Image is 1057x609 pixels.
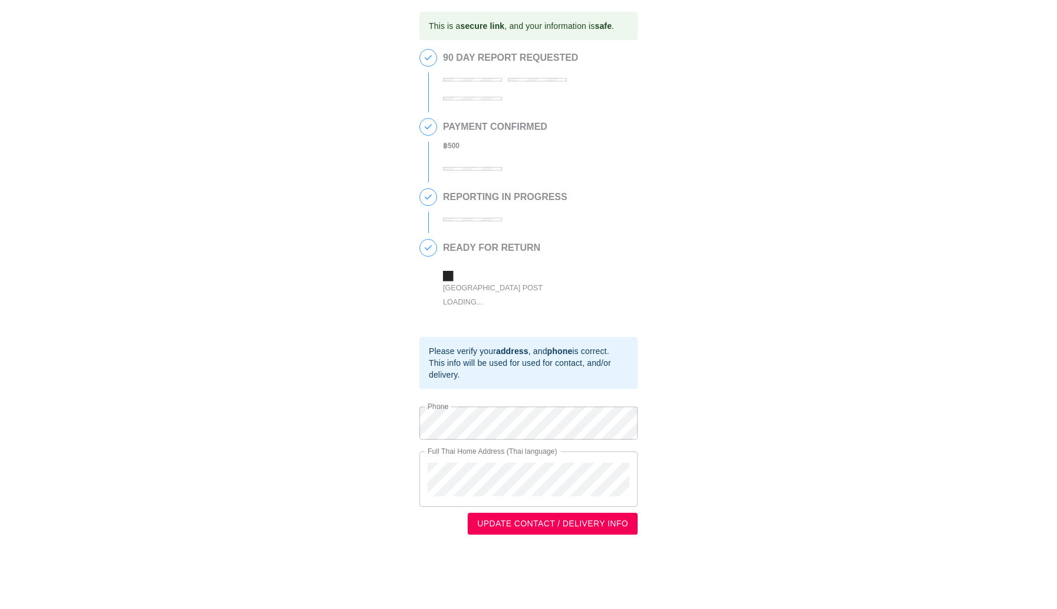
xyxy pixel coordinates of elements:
b: ฿ 500 [443,142,459,150]
button: UPDATE CONTACT / DELIVERY INFO [468,513,638,535]
h2: REPORTING IN PROGRESS [443,192,567,202]
b: secure link [460,21,504,31]
span: 2 [420,119,436,135]
span: 4 [420,240,436,256]
b: phone [547,346,573,356]
b: address [496,346,528,356]
h2: PAYMENT CONFIRMED [443,122,547,132]
span: 3 [420,189,436,205]
div: [GEOGRAPHIC_DATA] Post Loading... [443,281,567,309]
div: This is a , and your information is . [429,15,614,37]
div: This info will be used for used for contact, and/or delivery. [429,357,628,381]
h2: 90 DAY REPORT REQUESTED [443,53,632,63]
b: safe [595,21,612,31]
span: UPDATE CONTACT / DELIVERY INFO [477,516,628,531]
span: 1 [420,50,436,66]
div: Please verify your , and is correct. [429,345,628,357]
h2: READY FOR RETURN [443,243,620,253]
